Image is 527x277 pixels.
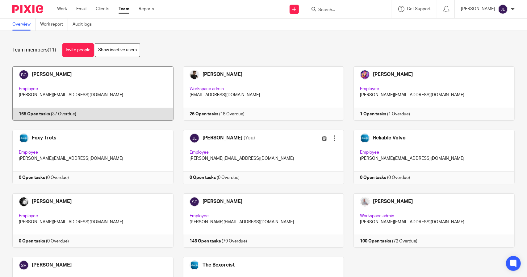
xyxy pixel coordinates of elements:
[95,43,140,57] a: Show inactive users
[461,6,495,12] p: [PERSON_NAME]
[498,4,508,14] img: svg%3E
[318,7,373,13] input: Search
[12,47,56,53] h1: Team members
[76,6,86,12] a: Email
[407,7,431,11] span: Get Support
[12,5,43,13] img: Pixie
[96,6,109,12] a: Clients
[40,19,68,31] a: Work report
[12,19,36,31] a: Overview
[62,43,94,57] a: Invite people
[48,48,56,52] span: (11)
[139,6,154,12] a: Reports
[119,6,129,12] a: Team
[57,6,67,12] a: Work
[73,19,96,31] a: Audit logs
